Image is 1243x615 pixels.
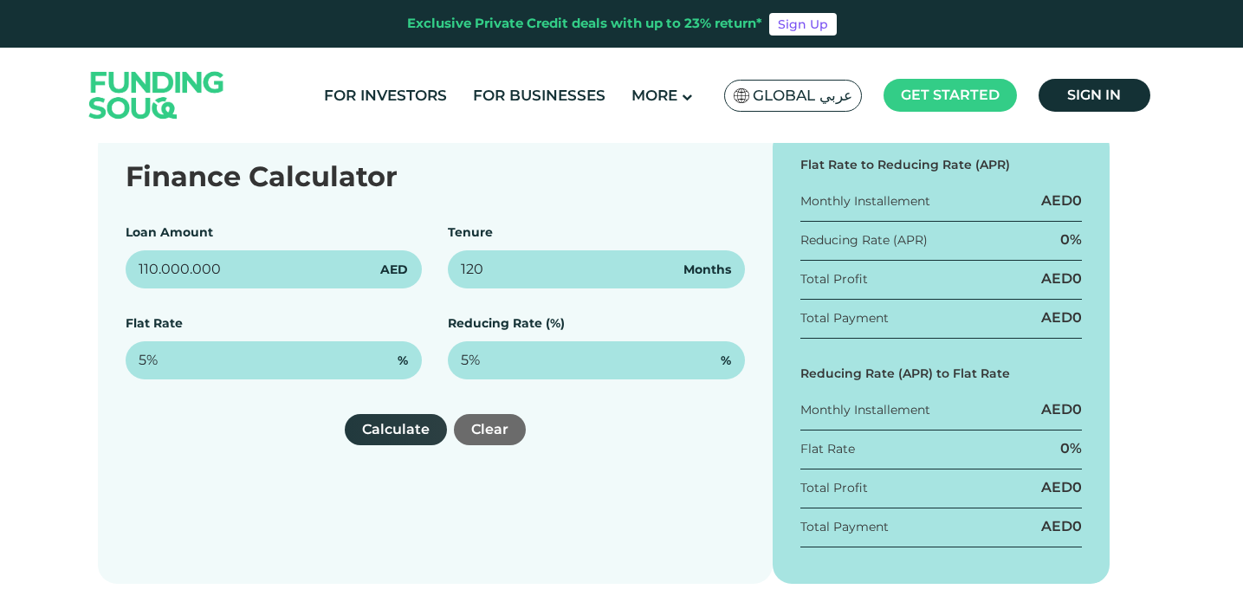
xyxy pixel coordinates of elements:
[320,81,451,110] a: For Investors
[683,261,731,279] span: Months
[800,156,1083,174] div: Flat Rate to Reducing Rate (APR)
[800,518,889,536] div: Total Payment
[126,224,213,240] label: Loan Amount
[407,14,762,34] div: Exclusive Private Credit deals with up to 23% return*
[753,86,852,106] span: Global عربي
[1072,309,1082,326] span: 0
[448,224,493,240] label: Tenure
[1041,191,1082,210] div: AED
[721,352,731,370] span: %
[448,315,565,331] label: Reducing Rate (%)
[1041,478,1082,497] div: AED
[1060,230,1082,249] div: 0%
[800,270,868,288] div: Total Profit
[380,261,408,279] span: AED
[1041,517,1082,536] div: AED
[126,156,745,197] div: Finance Calculator
[800,365,1083,383] div: Reducing Rate (APR) to Flat Rate
[1041,400,1082,419] div: AED
[1067,87,1121,103] span: Sign in
[800,192,930,210] div: Monthly Installement
[1072,479,1082,495] span: 0
[800,401,930,419] div: Monthly Installement
[1039,79,1150,112] a: Sign in
[631,87,677,104] span: More
[345,414,447,445] button: Calculate
[800,231,928,249] div: Reducing Rate (APR)
[469,81,610,110] a: For Businesses
[1072,401,1082,418] span: 0
[734,88,749,103] img: SA Flag
[1072,270,1082,287] span: 0
[769,13,837,36] a: Sign Up
[1041,308,1082,327] div: AED
[72,51,242,139] img: Logo
[800,440,855,458] div: Flat Rate
[1072,192,1082,209] span: 0
[901,87,1000,103] span: Get started
[454,414,526,445] button: Clear
[800,479,868,497] div: Total Profit
[1072,518,1082,534] span: 0
[398,352,408,370] span: %
[800,309,889,327] div: Total Payment
[1060,439,1082,458] div: 0%
[126,315,183,331] label: Flat Rate
[1041,269,1082,288] div: AED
